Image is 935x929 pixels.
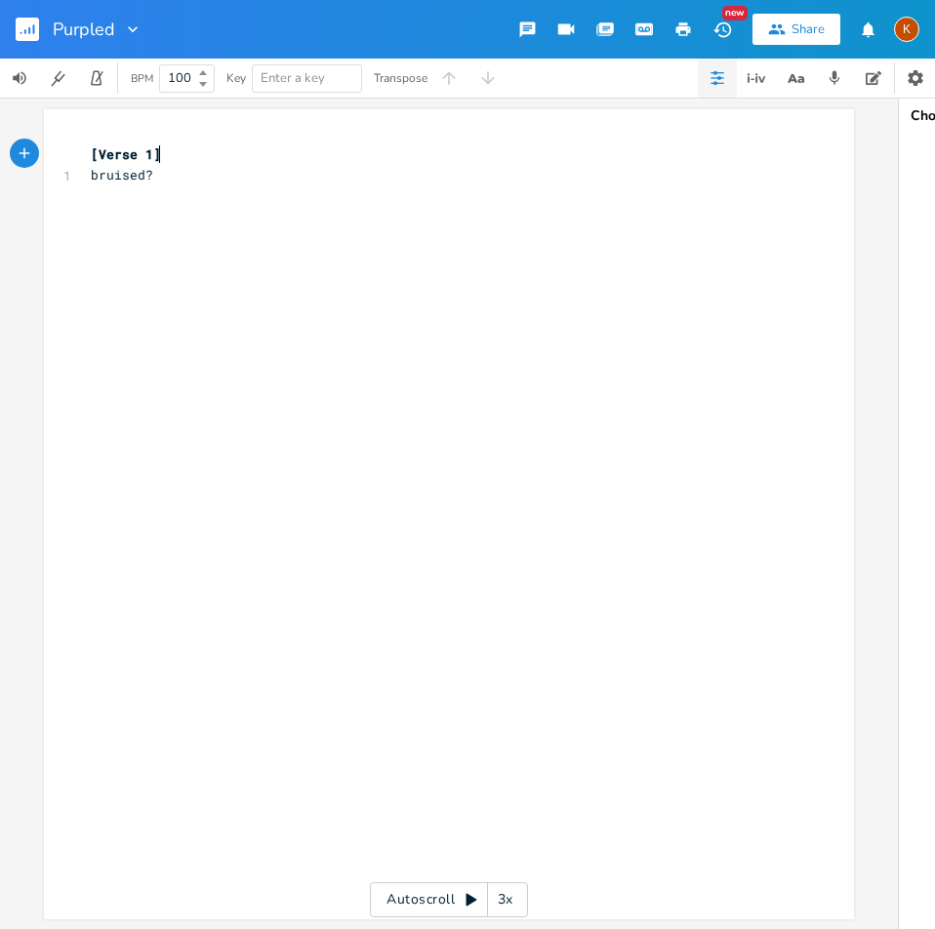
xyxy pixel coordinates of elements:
[792,20,825,38] div: Share
[53,20,115,38] span: Purpled
[894,7,919,52] button: K
[370,882,528,917] div: Autoscroll
[131,73,153,84] div: BPM
[752,14,840,45] button: Share
[91,166,153,183] span: bruised?
[261,69,325,87] span: Enter a key
[226,72,246,84] div: Key
[703,12,742,47] button: New
[894,17,919,42] div: Kat
[374,72,427,84] div: Transpose
[91,145,161,163] span: [Verse 1]
[722,6,748,20] div: New
[488,882,523,917] div: 3x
